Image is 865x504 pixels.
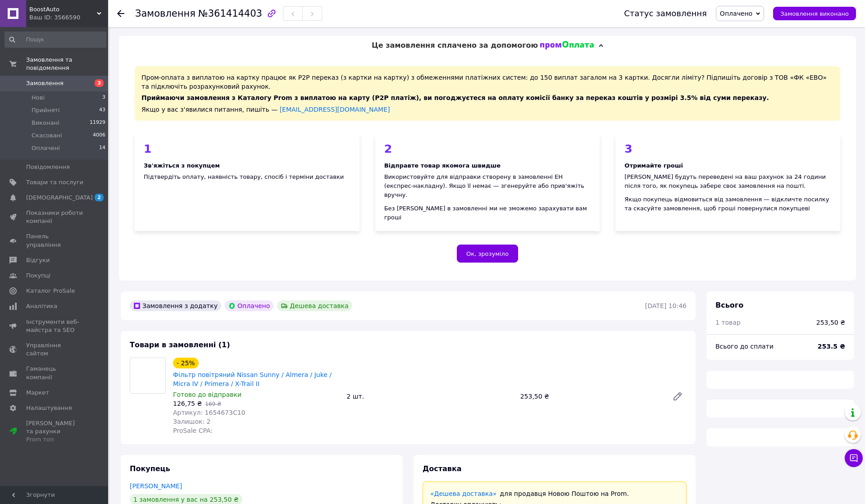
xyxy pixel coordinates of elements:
[90,119,105,127] span: 11929
[102,94,105,102] span: 3
[26,436,83,444] div: Prom топ
[93,132,105,140] span: 4006
[26,194,93,202] span: [DEMOGRAPHIC_DATA]
[845,449,863,467] button: Чат з покупцем
[517,390,665,403] div: 253,50 ₴
[715,343,774,350] span: Всього до сплати
[205,401,221,407] span: 169 ₴
[645,302,687,309] time: [DATE] 10:46
[624,143,831,154] div: 3
[32,132,62,140] span: Скасовані
[130,464,170,473] span: Покупець
[624,195,831,213] div: Якщо покупець відмовиться від замовлення — відкличте посилку та скасуйте замовлення, щоб гроші по...
[26,79,64,87] span: Замовлення
[430,489,679,498] div: для продавця Новою Поштою на Prom.
[198,8,262,19] span: №361414403
[816,318,845,327] div: 253,50 ₴
[26,56,108,72] span: Замовлення та повідомлення
[173,371,332,387] a: Фільтр повітряний Nissan Sunny / Almera / Juke / Micra IV / Primera / X-Trail II
[384,162,501,169] b: Відправте товар якомога швидше
[384,143,591,154] div: 2
[26,318,83,334] span: Інструменти веб-майстра та SEO
[173,427,213,434] span: ProSale CPA:
[430,490,496,497] a: «Дешева доставка»
[5,32,106,48] input: Пошук
[144,173,351,182] div: Підтвердіть оплату, наявність товару, спосіб і терміни доставки
[26,272,50,280] span: Покупці
[141,105,833,114] div: Якщо у вас з'явилися питання, пишіть —
[26,365,83,381] span: Гаманець компанії
[141,94,769,101] span: Приймаючи замовлення з Каталогу Prom з виплатою на карту (Р2Р платіж), ви погоджуєтеся на оплату ...
[26,256,50,264] span: Відгуки
[423,464,462,473] span: Доставка
[540,41,594,50] img: evopay logo
[26,302,57,310] span: Аналітика
[372,41,538,50] span: Це замовлення сплачено за допомогою
[173,418,211,425] span: Залишок: 2
[117,9,124,18] div: Повернутися назад
[280,106,390,113] a: [EMAIL_ADDRESS][DOMAIN_NAME]
[99,106,105,114] span: 43
[32,144,60,152] span: Оплачені
[343,390,516,403] div: 2 шт.
[32,94,45,102] span: Нові
[715,301,743,309] span: Всього
[624,9,707,18] div: Статус замовлення
[26,341,83,358] span: Управління сайтом
[32,119,59,127] span: Виконані
[26,287,75,295] span: Каталог ProSale
[99,144,105,152] span: 14
[780,10,849,17] span: Замовлення виконано
[130,482,182,490] a: [PERSON_NAME]
[624,173,831,191] div: [PERSON_NAME] будуть переведені на ваш рахунок за 24 години після того, як покупець забере своє з...
[173,400,202,407] span: 126,75 ₴
[26,163,70,171] span: Повідомлення
[26,419,83,444] span: [PERSON_NAME] та рахунки
[773,7,856,20] button: Замовлення виконано
[225,300,273,311] div: Оплачено
[130,341,230,349] span: Товари в замовленні (1)
[130,300,221,311] div: Замовлення з додатку
[26,232,83,249] span: Панель управління
[173,409,246,416] span: Артикул: 1654673C10
[384,173,591,200] div: Використовуйте для відправки створену в замовленні ЕН (експрес-накладну). Якщо її немає — згенеру...
[669,387,687,405] a: Редагувати
[95,194,104,201] span: 2
[457,245,518,263] button: Ок, зрозуміло
[26,389,49,397] span: Маркет
[26,209,83,225] span: Показники роботи компанії
[26,178,83,186] span: Товари та послуги
[624,162,683,169] b: Отримайте гроші
[29,5,97,14] span: BoostAuto
[384,204,591,222] div: Без [PERSON_NAME] в замовленні ми не зможемо зарахувати вам гроші
[95,79,104,87] span: 3
[32,106,59,114] span: Прийняті
[26,404,72,412] span: Налаштування
[720,10,752,17] span: Оплачено
[173,358,199,368] div: - 25%
[135,66,840,121] div: Пром-оплата з виплатою на картку працює як P2P переказ (з картки на картку) з обмеженнями платіжн...
[144,162,220,169] b: Зв'яжіться з покупцем
[818,343,845,350] b: 253.5 ₴
[135,8,196,19] span: Замовлення
[715,319,741,326] span: 1 товар
[29,14,108,22] div: Ваш ID: 3566590
[173,391,241,398] span: Готово до відправки
[277,300,352,311] div: Дешева доставка
[466,250,509,257] span: Ок, зрозуміло
[144,143,351,154] div: 1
